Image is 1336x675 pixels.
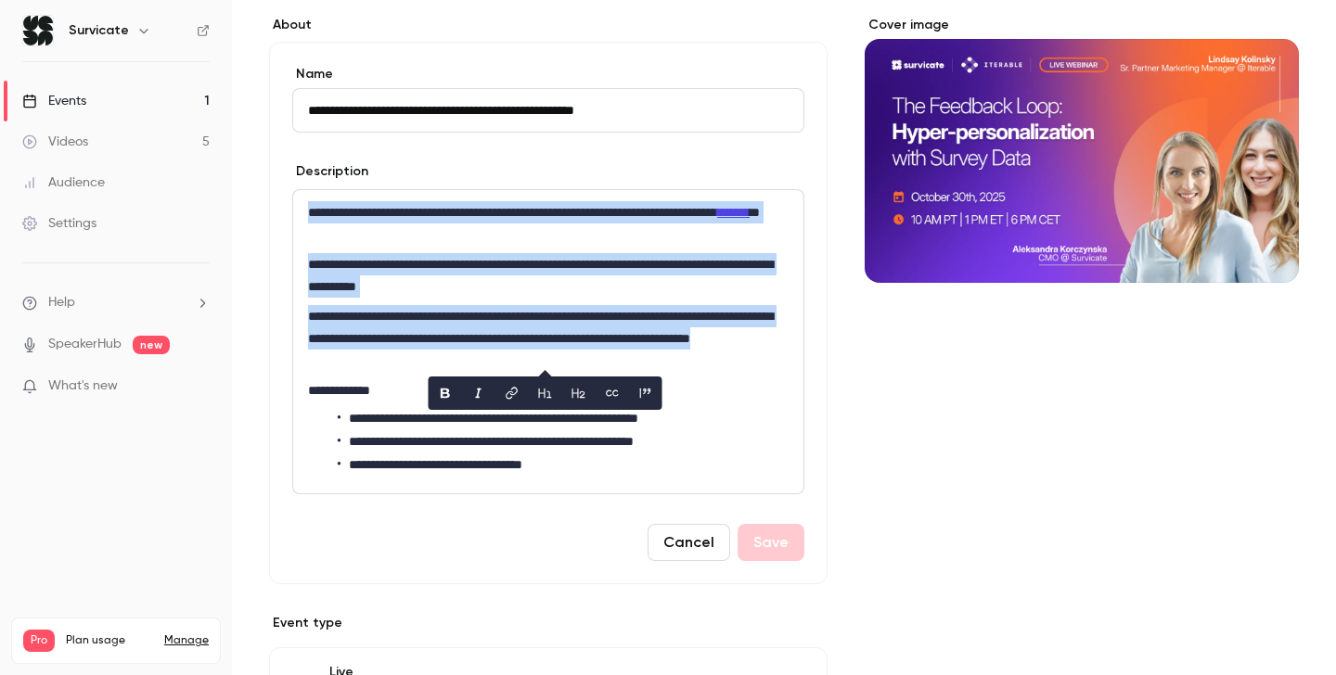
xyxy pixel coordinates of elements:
[69,21,129,40] h6: Survicate
[292,162,368,181] label: Description
[631,378,661,408] button: blockquote
[293,190,803,493] div: editor
[164,633,209,648] a: Manage
[22,133,88,151] div: Videos
[269,614,828,632] p: Event type
[23,630,55,652] span: Pro
[48,376,118,396] span: What's new
[133,336,170,354] span: new
[497,378,527,408] button: link
[22,214,96,233] div: Settings
[269,16,828,34] label: About
[292,65,804,83] label: Name
[865,16,1299,283] section: Cover image
[48,293,75,312] span: Help
[292,189,804,494] section: description
[464,378,494,408] button: italic
[648,524,730,561] button: Cancel
[430,378,460,408] button: bold
[48,335,122,354] a: SpeakerHub
[66,633,153,648] span: Plan usage
[865,16,1299,34] label: Cover image
[187,378,210,395] iframe: Noticeable Trigger
[22,92,86,110] div: Events
[23,16,53,45] img: Survicate
[22,293,210,312] li: help-dropdown-opener
[22,173,105,192] div: Audience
